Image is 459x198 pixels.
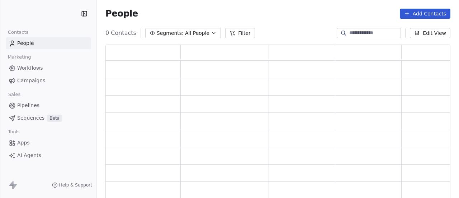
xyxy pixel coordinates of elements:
a: Campaigns [6,75,91,87]
span: Workflows [17,64,43,72]
span: People [105,8,138,19]
span: Sequences [17,114,44,122]
span: All People [185,29,209,37]
span: Apps [17,139,30,147]
button: Add Contacts [400,9,450,19]
span: Tools [5,126,23,137]
a: Workflows [6,62,91,74]
span: People [17,40,34,47]
a: Pipelines [6,100,91,111]
a: SequencesBeta [6,112,91,124]
span: Beta [47,115,62,122]
button: Edit View [410,28,450,38]
a: AI Agents [6,149,91,161]
span: 0 Contacts [105,29,136,37]
button: Filter [225,28,255,38]
span: AI Agents [17,152,41,159]
span: Campaigns [17,77,45,84]
a: People [6,37,91,49]
span: Sales [5,89,24,100]
span: Pipelines [17,102,39,109]
span: Segments: [157,29,184,37]
span: Marketing [5,52,34,63]
span: Contacts [5,27,32,38]
a: Help & Support [52,182,92,188]
span: Help & Support [59,182,92,188]
a: Apps [6,137,91,149]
